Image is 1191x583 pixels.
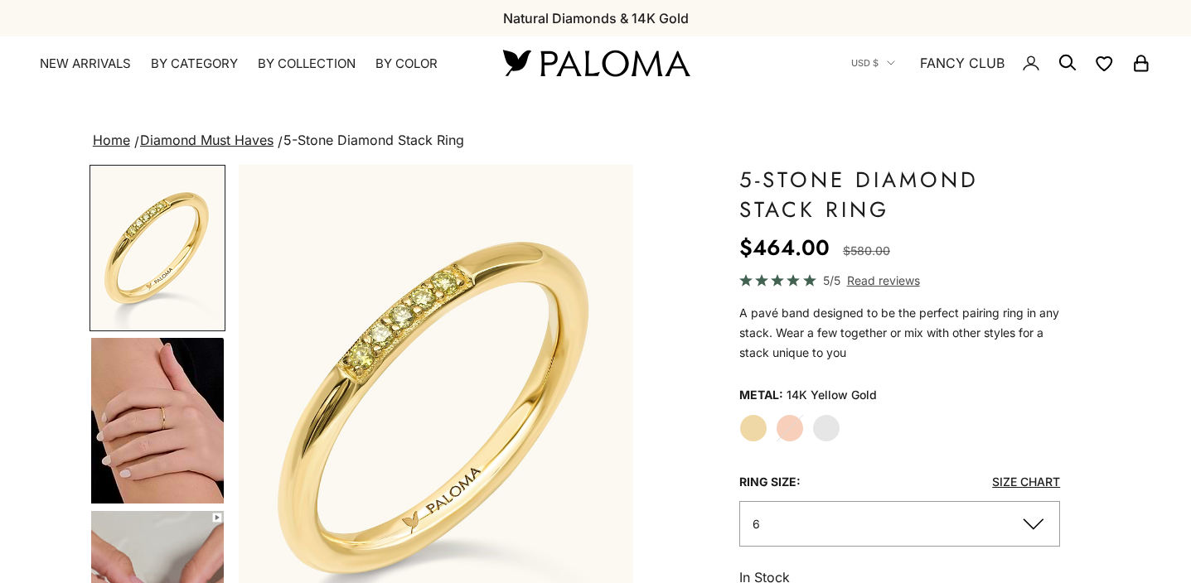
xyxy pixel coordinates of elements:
button: Go to item 4 [90,336,225,505]
nav: Primary navigation [40,55,463,72]
a: 5/5 Read reviews [739,271,1060,290]
button: 6 [739,501,1060,547]
button: USD $ [851,55,895,70]
img: #YellowGold #RoseGold #WhiteGold [91,338,224,503]
img: #YellowGold [91,166,224,330]
a: FANCY CLUB [920,52,1005,74]
p: Natural Diamonds & 14K Gold [503,7,689,29]
nav: breadcrumbs [90,129,1101,152]
a: Diamond Must Haves [140,132,274,148]
h1: 5-Stone Diamond Stack Ring [739,165,1060,224]
a: Size Chart [992,475,1060,489]
a: NEW ARRIVALS [40,55,131,72]
compare-at-price: $580.00 [843,241,890,261]
legend: Ring Size: [739,470,801,494]
button: Go to item 1 [90,165,225,331]
variant-option-value: 14K Yellow Gold [787,383,877,407]
summary: By Category [151,55,238,72]
span: USD $ [851,55,879,70]
a: Home [93,132,130,148]
summary: By Color [375,55,438,72]
span: 5/5 [823,271,840,290]
span: 6 [753,517,760,531]
div: A pavé band designed to be the perfect pairing ring in any stack. Wear a few together or mix with... [739,303,1060,363]
span: 5-Stone Diamond Stack Ring [283,132,464,148]
nav: Secondary navigation [851,36,1151,89]
span: Read reviews [847,271,920,290]
legend: Metal: [739,383,783,407]
sale-price: $464.00 [739,231,830,264]
summary: By Collection [258,55,356,72]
